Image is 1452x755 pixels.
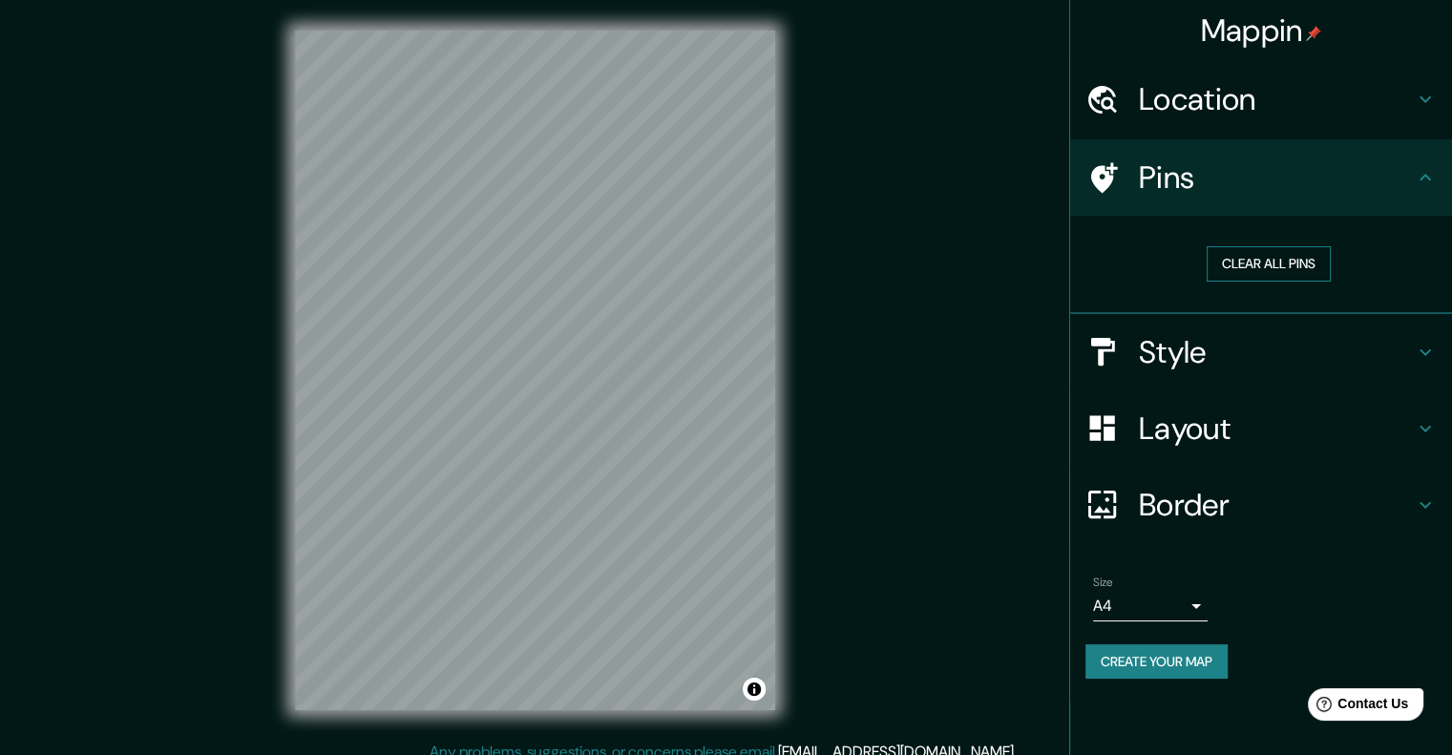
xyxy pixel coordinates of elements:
[1207,246,1331,282] button: Clear all pins
[1139,333,1414,371] h4: Style
[1093,574,1113,590] label: Size
[1139,80,1414,118] h4: Location
[1201,11,1322,50] h4: Mappin
[1282,681,1431,734] iframe: Help widget launcher
[1070,139,1452,216] div: Pins
[1139,409,1414,448] h4: Layout
[1085,644,1228,680] button: Create your map
[1306,26,1321,41] img: pin-icon.png
[1139,158,1414,197] h4: Pins
[743,678,766,701] button: Toggle attribution
[295,31,775,710] canvas: Map
[1070,61,1452,137] div: Location
[1070,314,1452,390] div: Style
[1139,486,1414,524] h4: Border
[1070,467,1452,543] div: Border
[1070,390,1452,467] div: Layout
[1093,591,1208,621] div: A4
